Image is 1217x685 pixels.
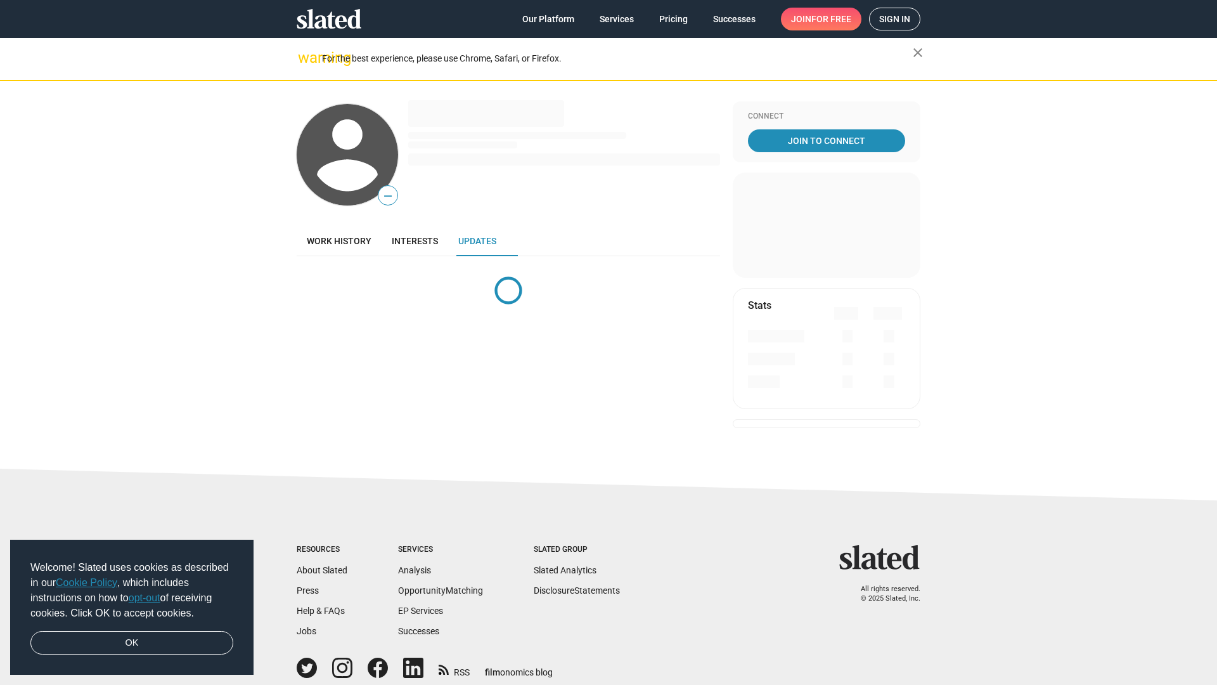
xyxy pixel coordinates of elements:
span: Interests [392,236,438,246]
span: Successes [713,8,756,30]
a: Successes [703,8,766,30]
span: Services [600,8,634,30]
span: — [378,188,397,204]
a: opt-out [129,592,160,603]
p: All rights reserved. © 2025 Slated, Inc. [847,585,920,603]
div: Connect [748,112,905,122]
div: Slated Group [534,545,620,555]
a: Cookie Policy [56,577,117,588]
a: Sign in [869,8,920,30]
a: Pricing [649,8,698,30]
mat-card-title: Stats [748,299,771,312]
span: Welcome! Slated uses cookies as described in our , which includes instructions on how to of recei... [30,560,233,621]
div: Resources [297,545,347,555]
a: DisclosureStatements [534,585,620,596]
span: Updates [458,236,496,246]
mat-icon: close [910,45,925,60]
span: Work history [307,236,371,246]
a: EP Services [398,606,443,616]
a: dismiss cookie message [30,631,233,655]
a: Jobs [297,626,316,636]
a: Interests [382,226,448,256]
span: Sign in [879,8,910,30]
a: Our Platform [512,8,584,30]
span: Pricing [659,8,688,30]
a: RSS [439,659,470,679]
a: Join To Connect [748,129,905,152]
a: Work history [297,226,382,256]
div: cookieconsent [10,540,254,675]
a: Slated Analytics [534,565,596,575]
span: film [485,667,500,677]
div: For the best experience, please use Chrome, Safari, or Firefox. [322,50,913,67]
mat-icon: warning [298,50,313,65]
a: Joinfor free [781,8,861,30]
span: Our Platform [522,8,574,30]
div: Services [398,545,483,555]
a: Successes [398,626,439,636]
span: for free [811,8,851,30]
a: filmonomics blog [485,656,553,679]
a: OpportunityMatching [398,585,483,596]
span: Join To Connect [750,129,903,152]
a: About Slated [297,565,347,575]
a: Services [589,8,644,30]
a: Analysis [398,565,431,575]
span: Join [791,8,851,30]
a: Updates [448,226,506,256]
a: Help & FAQs [297,606,345,616]
a: Press [297,585,319,596]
